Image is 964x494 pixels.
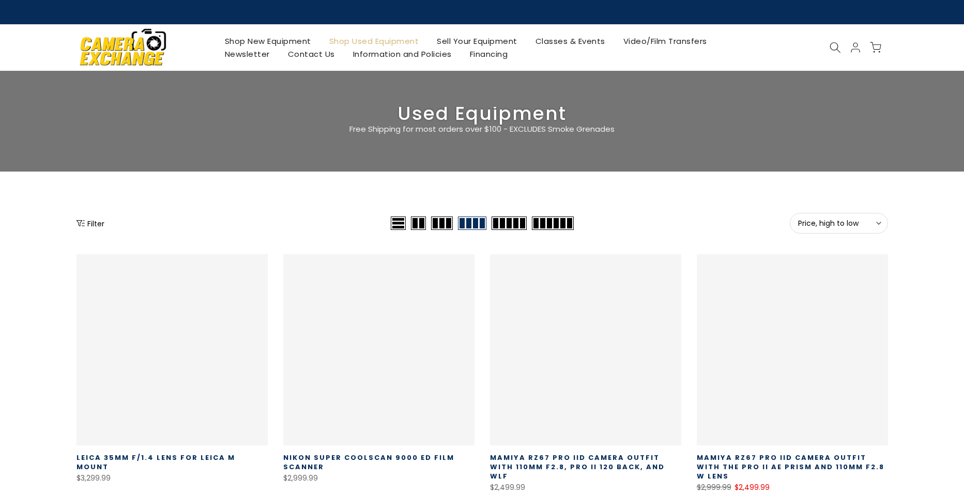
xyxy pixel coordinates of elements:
a: Sell Your Equipment [428,35,527,48]
a: Shop New Equipment [216,35,320,48]
del: $2,999.99 [697,482,731,492]
a: Newsletter [216,48,279,60]
button: Price, high to low [790,213,888,234]
p: Free Shipping for most orders over $100 - EXCLUDES Smoke Grenades [288,123,676,135]
button: Show filters [76,218,104,228]
a: Video/Film Transfers [614,35,716,48]
a: Contact Us [279,48,344,60]
a: Mamiya RZ67 Pro IID Camera Outfit with 110MM F2.8, Pro II 120 Back, and WLF [490,453,665,481]
a: Information and Policies [344,48,461,60]
a: Classes & Events [526,35,614,48]
span: Price, high to low [798,219,880,228]
a: Nikon Super Coolscan 9000 ED Film Scanner [283,453,454,472]
div: $3,299.99 [76,472,268,485]
a: Leica 35mm f/1.4 Lens for Leica M Mount [76,453,235,472]
ins: $2,499.99 [735,481,770,494]
a: Shop Used Equipment [320,35,428,48]
div: $2,499.99 [490,481,681,494]
div: $2,999.99 [283,472,475,485]
h3: Used Equipment [76,107,888,120]
a: Financing [461,48,517,60]
a: Mamiya RZ67 Pro IID Camera Outfit with the Pro II AE Prism and 110MM F2.8 W Lens [697,453,884,481]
